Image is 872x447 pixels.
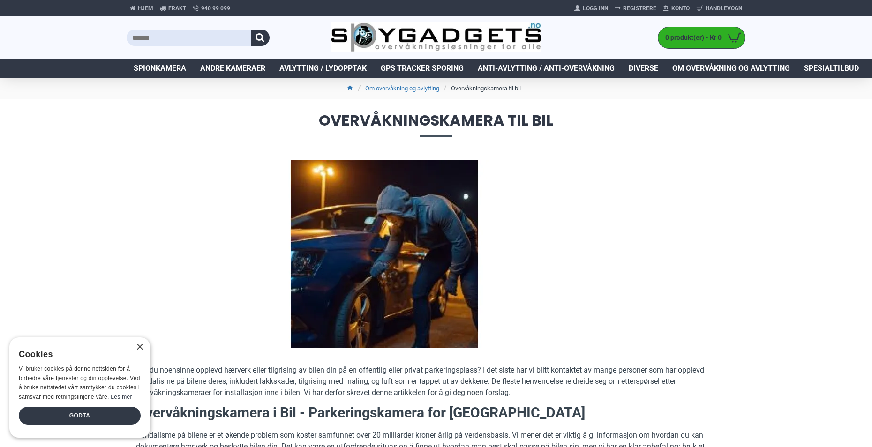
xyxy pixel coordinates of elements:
[381,63,464,74] span: GPS Tracker Sporing
[623,4,656,13] span: Registrere
[365,84,439,93] a: Om overvåkning og avlytting
[134,63,186,74] span: Spionkamera
[136,344,143,351] div: Close
[19,344,135,365] div: Cookies
[693,1,745,16] a: Handlevogn
[706,4,742,13] span: Handlevogn
[127,113,745,137] span: Overvåkningskamera til bil
[583,4,608,13] span: Logg Inn
[136,160,633,348] img: Overvåkningskamera til bil
[611,1,660,16] a: Registrere
[136,403,736,423] h2: Overvåkningskamera i Bil - Parkeringskamera for [GEOGRAPHIC_DATA]
[672,63,790,74] span: Om overvåkning og avlytting
[622,59,665,78] a: Diverse
[571,1,611,16] a: Logg Inn
[279,63,367,74] span: Avlytting / Lydopptak
[136,365,736,398] p: Har du noensinne opplevd hærverk eller tilgrising av bilen din på en offentlig eller privat parke...
[201,4,230,13] span: 940 99 099
[629,63,658,74] span: Diverse
[19,365,140,400] span: Vi bruker cookies på denne nettsiden for å forbedre våre tjenester og din opplevelse. Ved å bruke...
[200,63,265,74] span: Andre kameraer
[127,59,193,78] a: Spionkamera
[193,59,272,78] a: Andre kameraer
[660,1,693,16] a: Konto
[331,22,541,53] img: SpyGadgets.no
[804,63,859,74] span: Spesialtilbud
[168,4,186,13] span: Frakt
[478,63,615,74] span: Anti-avlytting / Anti-overvåkning
[19,407,141,425] div: Godta
[671,4,690,13] span: Konto
[658,33,724,43] span: 0 produkt(er) - Kr 0
[111,394,132,400] a: Les mer, opens a new window
[374,59,471,78] a: GPS Tracker Sporing
[471,59,622,78] a: Anti-avlytting / Anti-overvåkning
[138,4,153,13] span: Hjem
[272,59,374,78] a: Avlytting / Lydopptak
[797,59,866,78] a: Spesialtilbud
[665,59,797,78] a: Om overvåkning og avlytting
[658,27,745,48] a: 0 produkt(er) - Kr 0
